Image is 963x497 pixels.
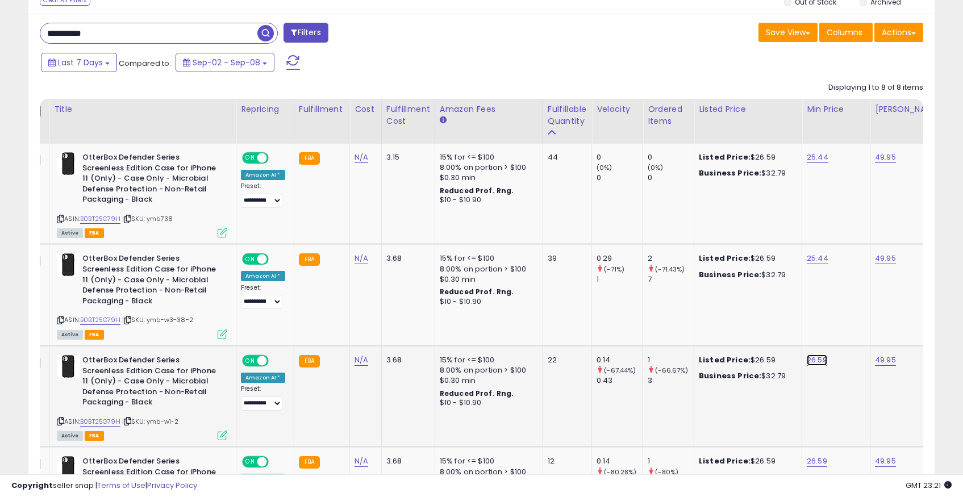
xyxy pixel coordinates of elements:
div: Preset: [241,385,285,411]
span: OFF [267,153,285,163]
div: Fulfillment Cost [386,103,430,127]
div: $0.30 min [440,274,534,285]
small: FBA [299,456,320,469]
img: 31H-SDRX5lL._SL40_.jpg [57,152,80,175]
a: N/A [355,456,368,467]
div: 15% for <= $100 [440,355,534,365]
b: Listed Price: [699,354,751,365]
span: All listings currently available for purchase on Amazon [57,431,83,441]
a: 49.95 [875,354,896,366]
div: $32.79 [699,371,793,381]
div: Amazon AI * [241,271,285,281]
div: 39 [548,253,583,264]
div: $0.30 min [440,173,534,183]
small: Amazon Fees. [440,115,447,126]
a: N/A [355,354,368,366]
span: | SKU: ymb-w3-38-2 [122,315,193,324]
div: $26.59 [699,253,793,264]
div: 0 [597,152,643,162]
div: $0.30 min [440,375,534,386]
button: Columns [819,23,873,42]
div: Amazon AI * [241,170,285,180]
a: B0BT25G79H [80,417,120,427]
a: 49.95 [875,456,896,467]
small: (0%) [648,163,664,172]
div: 8.00% on portion > $100 [440,162,534,173]
div: 1 [648,355,694,365]
div: Min Price [807,103,865,115]
div: 0 [597,173,643,183]
div: 44 [548,152,583,162]
div: Amazon Fees [440,103,538,115]
button: Filters [284,23,328,43]
span: OFF [267,254,285,264]
span: 2025-09-16 23:21 GMT [906,480,952,491]
span: | SKU: ymb-w1-2 [122,417,179,426]
span: | SKU: ymb738 [122,214,173,223]
span: OFF [267,457,285,467]
b: Business Price: [699,370,761,381]
span: ON [243,457,257,467]
a: 26.59 [807,456,827,467]
span: Columns [827,27,862,38]
img: 31H-SDRX5lL._SL40_.jpg [57,253,80,276]
div: ASIN: [57,355,227,439]
b: Reduced Prof. Rng. [440,287,514,296]
div: 3.15 [386,152,426,162]
div: 3.68 [386,456,426,466]
span: Last 7 Days [58,57,103,68]
a: Terms of Use [97,480,145,491]
div: [PERSON_NAME] [875,103,943,115]
div: 3 [648,375,694,386]
a: B0BT25G79H [80,315,120,325]
div: $26.59 [699,355,793,365]
div: Fulfillable Quantity [548,103,587,127]
small: FBA [299,253,320,266]
div: seller snap | | [11,481,197,491]
a: N/A [355,253,368,264]
span: All listings currently available for purchase on Amazon [57,330,83,340]
button: Actions [874,23,923,42]
span: Compared to: [119,58,171,69]
span: FBA [85,431,104,441]
div: $10 - $10.90 [440,398,534,408]
small: (-71%) [604,265,624,274]
img: 31H-SDRX5lL._SL40_.jpg [57,456,80,479]
div: 7 [648,274,694,285]
div: 22 [548,355,583,365]
div: 3.68 [386,355,426,365]
div: Ordered Items [648,103,689,127]
div: Title [54,103,231,115]
div: Preset: [241,284,285,310]
span: ON [243,356,257,366]
small: (-71.43%) [655,265,685,274]
a: 26.59 [807,354,827,366]
div: 3.68 [386,253,426,264]
div: 0.43 [597,375,643,386]
b: Listed Price: [699,253,751,264]
div: 1 [597,274,643,285]
small: FBA [299,355,320,367]
a: Privacy Policy [147,480,197,491]
b: Reduced Prof. Rng. [440,186,514,195]
a: 25.44 [807,152,828,163]
div: ASIN: [57,152,227,236]
div: 15% for <= $100 [440,253,534,264]
div: Velocity [597,103,638,115]
div: Cost [355,103,377,115]
small: (-66.67%) [655,366,688,375]
div: Displaying 1 to 8 of 8 items [828,82,923,93]
a: N/A [355,152,368,163]
b: OtterBox Defender Series Screenless Edition Case for iPhone 11 (Only) - Case Only - Microbial Def... [82,355,220,411]
div: $32.79 [699,168,793,178]
div: 0.14 [597,355,643,365]
span: FBA [85,228,104,238]
div: 2 [648,253,694,264]
span: FBA [85,330,104,340]
div: 15% for <= $100 [440,152,534,162]
div: 0 [648,152,694,162]
div: 8.00% on portion > $100 [440,365,534,375]
div: $26.59 [699,152,793,162]
div: 15% for <= $100 [440,456,534,466]
img: 31H-SDRX5lL._SL40_.jpg [57,355,80,378]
